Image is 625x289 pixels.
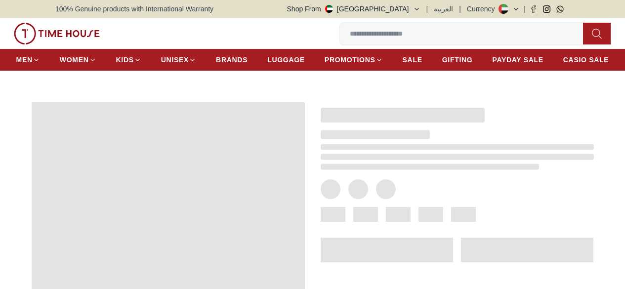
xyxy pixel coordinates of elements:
[543,5,550,13] a: Instagram
[216,55,248,65] span: BRANDS
[287,4,420,14] button: Shop From[GEOGRAPHIC_DATA]
[459,4,461,14] span: |
[563,55,609,65] span: CASIO SALE
[467,4,499,14] div: Currency
[116,51,141,69] a: KIDS
[325,55,375,65] span: PROMOTIONS
[267,55,305,65] span: LUGGAGE
[530,5,537,13] a: Facebook
[55,4,213,14] span: 100% Genuine products with International Warranty
[325,5,333,13] img: United Arab Emirates
[16,51,40,69] a: MEN
[60,55,89,65] span: WOMEN
[16,55,33,65] span: MEN
[14,23,100,44] img: ...
[216,51,248,69] a: BRANDS
[563,51,609,69] a: CASIO SALE
[492,51,543,69] a: PAYDAY SALE
[434,4,453,14] button: العربية
[325,51,383,69] a: PROMOTIONS
[524,4,526,14] span: |
[161,55,189,65] span: UNISEX
[267,51,305,69] a: LUGGAGE
[403,51,422,69] a: SALE
[60,51,96,69] a: WOMEN
[442,55,473,65] span: GIFTING
[426,4,428,14] span: |
[403,55,422,65] span: SALE
[556,5,564,13] a: Whatsapp
[492,55,543,65] span: PAYDAY SALE
[116,55,134,65] span: KIDS
[442,51,473,69] a: GIFTING
[161,51,196,69] a: UNISEX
